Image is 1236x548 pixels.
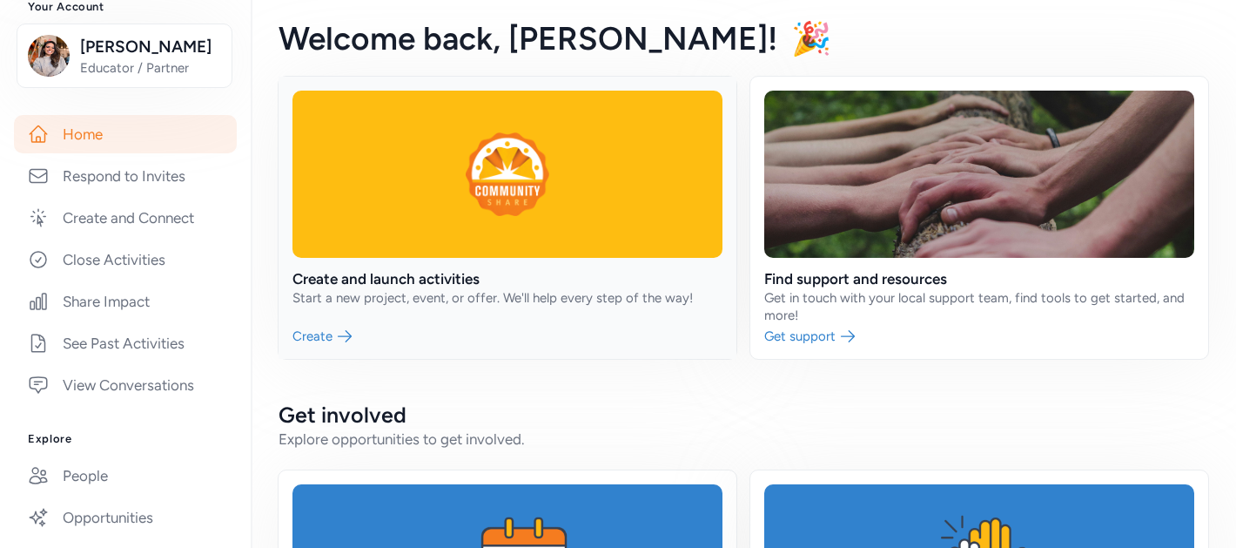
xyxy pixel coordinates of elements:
a: People [14,457,237,495]
button: [PERSON_NAME]Educator / Partner [17,24,232,88]
span: Educator / Partner [80,59,221,77]
a: Close Activities [14,240,237,279]
h3: Explore [28,432,223,446]
div: Explore opportunities to get involved. [279,429,1208,450]
a: See Past Activities [14,324,237,362]
a: Create and Connect [14,199,237,237]
span: [PERSON_NAME] [80,35,221,59]
a: Home [14,115,237,153]
a: Respond to Invites [14,157,237,195]
a: View Conversations [14,366,237,404]
span: 🎉 [791,19,831,58]
span: Welcome back , [PERSON_NAME]! [279,19,777,58]
a: Opportunities [14,498,237,537]
h2: Get involved [279,401,1208,429]
a: Share Impact [14,282,237,321]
